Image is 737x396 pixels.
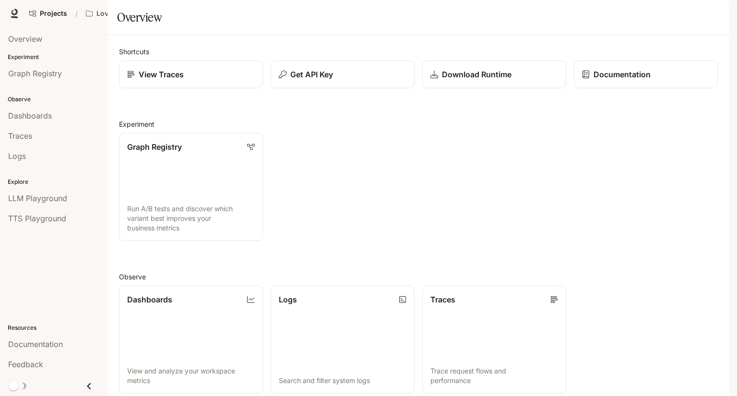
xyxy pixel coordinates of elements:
[422,60,566,88] a: Download Runtime
[442,69,511,80] p: Download Runtime
[71,9,82,19] div: /
[119,272,718,282] h2: Observe
[594,69,651,80] p: Documentation
[40,10,67,18] span: Projects
[127,204,255,233] p: Run A/B tests and discover which variant best improves your business metrics
[430,366,558,385] p: Trace request flows and performance
[25,4,71,23] a: Go to projects
[127,366,255,385] p: View and analyze your workspace metrics
[119,60,263,88] a: View Traces
[422,286,566,394] a: TracesTrace request flows and performance
[119,47,718,57] h2: Shortcuts
[271,60,415,88] button: Get API Key
[119,119,718,129] h2: Experiment
[290,69,333,80] p: Get API Key
[279,376,406,385] p: Search and filter system logs
[82,4,159,23] button: All workspaces
[127,141,182,153] p: Graph Registry
[271,286,415,394] a: LogsSearch and filter system logs
[574,60,718,88] a: Documentation
[119,286,263,394] a: DashboardsView and analyze your workspace metrics
[279,294,297,305] p: Logs
[117,8,162,27] h1: Overview
[127,294,172,305] p: Dashboards
[96,10,144,18] p: Love Bird Cam
[119,133,263,241] a: Graph RegistryRun A/B tests and discover which variant best improves your business metrics
[139,69,184,80] p: View Traces
[430,294,455,305] p: Traces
